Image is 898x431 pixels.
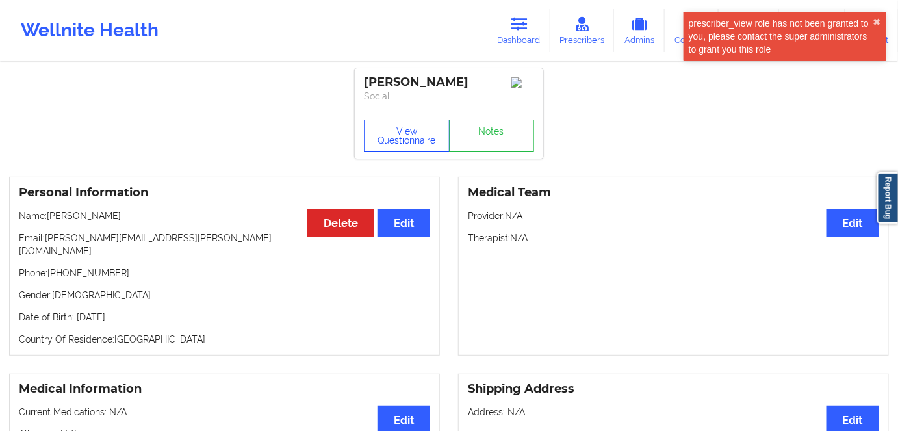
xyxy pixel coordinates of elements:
p: Phone: [PHONE_NUMBER] [19,267,430,280]
p: Current Medications: N/A [19,406,430,419]
p: Therapist: N/A [468,231,879,244]
p: Gender: [DEMOGRAPHIC_DATA] [19,289,430,302]
a: Coaches [665,9,719,52]
div: [PERSON_NAME] [364,75,534,90]
p: Date of Birth: [DATE] [19,311,430,324]
button: View Questionnaire [364,120,450,152]
h3: Shipping Address [468,382,879,397]
div: prescriber_view role has not been granted to you, please contact the super administrators to gran... [689,17,873,56]
p: Country Of Residence: [GEOGRAPHIC_DATA] [19,333,430,346]
h3: Medical Information [19,382,430,397]
h3: Personal Information [19,185,430,200]
button: Edit [378,209,430,237]
a: Notes [449,120,535,152]
p: Social [364,90,534,103]
button: close [873,17,881,27]
p: Name: [PERSON_NAME] [19,209,430,222]
a: Admins [614,9,665,52]
button: Edit [827,209,879,237]
a: Prescribers [550,9,615,52]
img: Image%2Fplaceholer-image.png [511,77,534,88]
p: Email: [PERSON_NAME][EMAIL_ADDRESS][PERSON_NAME][DOMAIN_NAME] [19,231,430,257]
a: Dashboard [488,9,550,52]
button: Delete [307,209,374,237]
p: Provider: N/A [468,209,879,222]
a: Report Bug [877,172,898,224]
h3: Medical Team [468,185,879,200]
p: Address: N/A [468,406,879,419]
